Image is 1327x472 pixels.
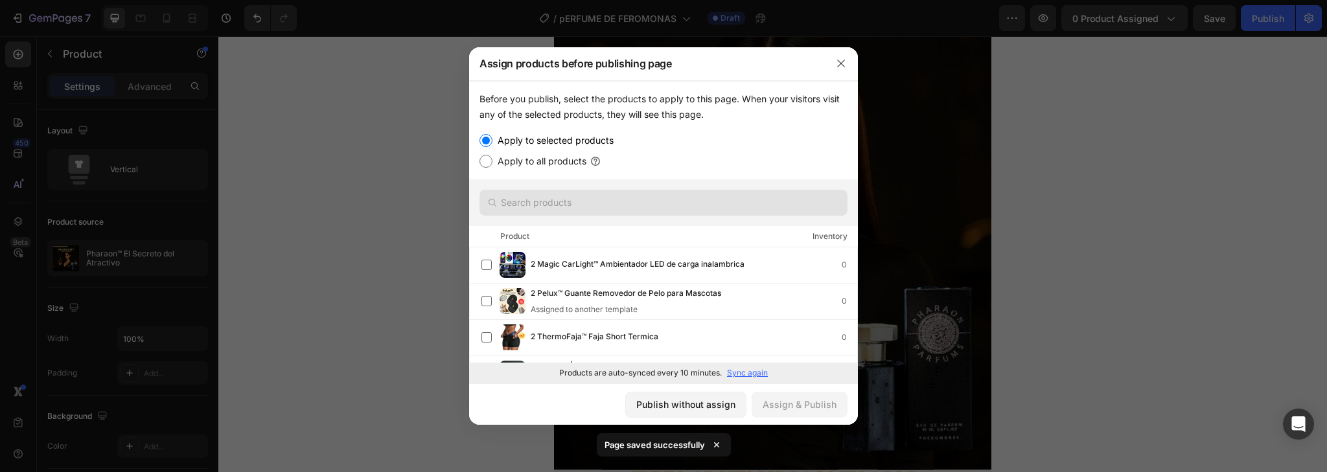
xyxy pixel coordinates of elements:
[559,367,722,379] p: Products are auto-synced every 10 minutes.
[469,81,858,383] div: />
[763,398,837,411] div: Assign & Publish
[625,392,746,418] button: Publish without assign
[531,258,744,272] span: 2 Magic CarLight™ Ambientador LED de carga inalambrica
[479,190,848,216] input: Search products
[813,230,848,243] div: Inventory
[842,295,857,308] div: 0
[492,133,614,148] label: Apply to selected products
[500,324,525,350] img: product-img
[605,438,705,451] p: Page saved successfully
[531,359,687,374] span: AfeitaGo™ | Afeitadora Recargable Portatil
[492,153,586,169] label: Apply to all products
[500,252,525,278] img: product-img
[1283,409,1314,440] div: Open Intercom Messenger
[500,361,525,387] img: product-img
[752,392,848,418] button: Assign & Publish
[500,230,529,243] div: Product
[842,331,857,344] div: 0
[479,91,848,122] div: Before you publish, select the products to apply to this page. When your visitors visit any of th...
[842,258,857,271] div: 0
[636,398,735,411] div: Publish without assign
[531,304,742,315] div: Assigned to another template
[531,287,721,301] span: 2 Pelux™ Guante Removedor de Pelo para Mascotas
[469,47,824,80] div: Assign products before publishing page
[727,367,768,379] p: Sync again
[500,288,525,314] img: product-img
[531,330,658,344] span: 2 ThermoFaja™ Faja Short Termica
